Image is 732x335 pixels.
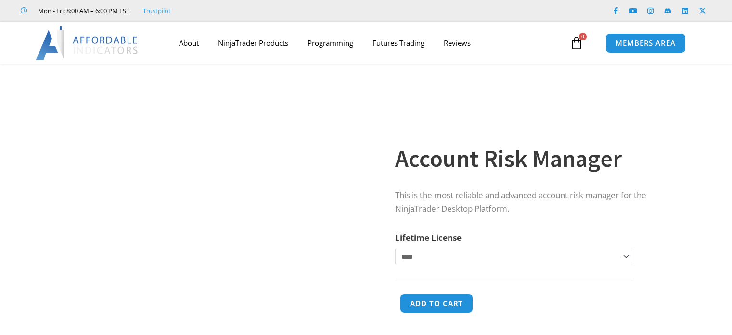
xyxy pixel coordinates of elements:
a: Programming [298,32,363,54]
a: Futures Trading [363,32,434,54]
p: This is the most reliable and advanced account risk manager for the NinjaTrader Desktop Platform. [395,188,676,216]
a: Trustpilot [143,5,171,16]
img: LogoAI | Affordable Indicators – NinjaTrader [36,26,139,60]
label: Lifetime License [395,232,462,243]
a: NinjaTrader Products [208,32,298,54]
h1: Account Risk Manager [395,142,676,175]
a: MEMBERS AREA [605,33,686,53]
span: 0 [579,33,587,40]
span: MEMBERS AREA [616,40,676,47]
button: Add to cart [400,294,473,313]
a: Reviews [434,32,480,54]
nav: Menu [169,32,567,54]
span: Mon - Fri: 8:00 AM – 6:00 PM EST [36,5,129,16]
a: 0 [555,29,598,57]
a: About [169,32,208,54]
